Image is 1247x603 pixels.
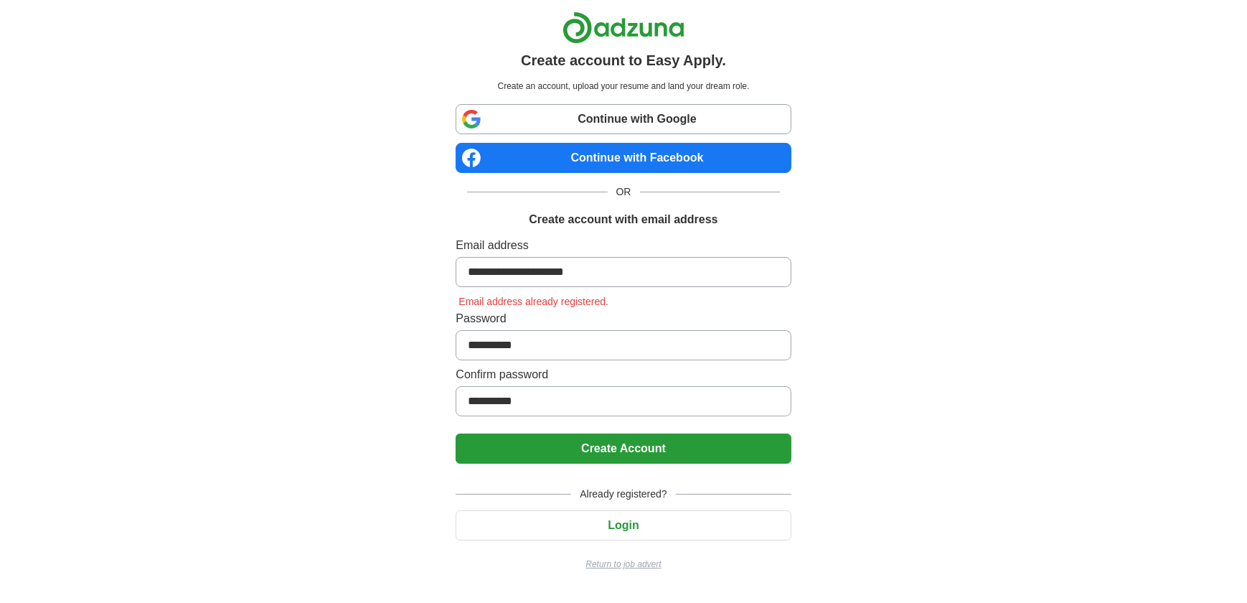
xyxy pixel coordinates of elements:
a: Return to job advert [456,558,791,571]
h1: Create account to Easy Apply. [521,50,726,71]
span: Email address already registered. [456,296,611,307]
label: Email address [456,237,791,254]
a: Continue with Facebook [456,143,791,173]
label: Password [456,310,791,327]
img: Adzuna logo [563,11,684,44]
span: OR [608,184,640,200]
a: Continue with Google [456,104,791,134]
p: Create an account, upload your resume and land your dream role. [458,80,788,93]
span: Already registered? [571,487,675,502]
h1: Create account with email address [529,211,717,228]
label: Confirm password [456,366,791,383]
a: Login [456,519,791,531]
button: Login [456,510,791,541]
button: Create Account [456,434,791,464]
